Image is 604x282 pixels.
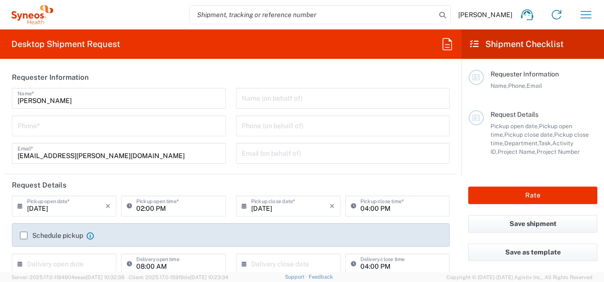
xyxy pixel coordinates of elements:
[330,198,335,214] i: ×
[498,148,537,155] span: Project Name,
[491,111,538,118] span: Request Details
[12,180,66,190] h2: Request Details
[458,10,512,19] span: [PERSON_NAME]
[468,215,597,233] button: Save shipment
[12,73,89,82] h2: Requester Information
[285,274,309,280] a: Support
[190,274,228,280] span: [DATE] 10:23:34
[537,148,580,155] span: Project Number
[20,232,83,239] label: Schedule pickup
[508,82,527,89] span: Phone,
[468,244,597,261] button: Save as template
[470,38,564,50] h2: Shipment Checklist
[491,70,559,78] span: Requester Information
[11,38,120,50] h2: Desktop Shipment Request
[190,6,436,24] input: Shipment, tracking or reference number
[11,274,124,280] span: Server: 2025.17.0-1194904eeae
[538,140,552,147] span: Task,
[446,273,593,282] span: Copyright © [DATE]-[DATE] Agistix Inc., All Rights Reserved
[309,274,333,280] a: Feedback
[504,131,554,138] span: Pickup close date,
[527,82,542,89] span: Email
[105,198,111,214] i: ×
[129,274,228,280] span: Client: 2025.17.0-159f9de
[86,274,124,280] span: [DATE] 10:32:38
[491,122,539,130] span: Pickup open date,
[491,82,508,89] span: Name,
[504,140,538,147] span: Department,
[468,187,597,204] button: Rate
